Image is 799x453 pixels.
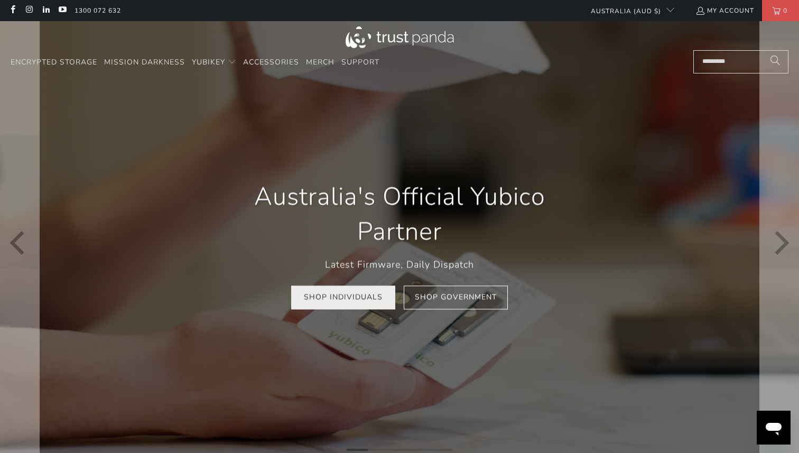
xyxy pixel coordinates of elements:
li: Page dot 4 [410,449,431,451]
a: Accessories [243,50,299,75]
li: Page dot 5 [431,449,452,451]
summary: YubiKey [192,50,236,75]
span: Accessories [243,57,299,67]
a: Encrypted Storage [11,50,97,75]
p: Latest Firmware, Daily Dispatch [225,257,574,272]
span: Support [341,57,379,67]
a: Support [341,50,379,75]
a: My Account [695,5,754,16]
a: Trust Panda Australia on LinkedIn [41,6,50,15]
input: Search... [693,50,788,73]
button: Search [762,50,788,73]
a: Mission Darkness [104,50,185,75]
nav: Translation missing: en.navigation.header.main_nav [11,50,379,75]
a: Trust Panda Australia on Instagram [24,6,33,15]
span: Mission Darkness [104,57,185,67]
li: Page dot 3 [389,449,410,451]
span: Encrypted Storage [11,57,97,67]
a: Shop Individuals [291,285,395,309]
li: Page dot 1 [347,449,368,451]
img: Trust Panda Australia [346,26,454,48]
h1: Australia's Official Yubico Partner [225,180,574,249]
iframe: Button to launch messaging window [757,411,791,445]
a: 1300 072 632 [75,5,121,16]
li: Page dot 2 [368,449,389,451]
span: YubiKey [192,57,225,67]
a: Trust Panda Australia on YouTube [58,6,67,15]
a: Merch [306,50,335,75]
span: Merch [306,57,335,67]
a: Trust Panda Australia on Facebook [8,6,17,15]
a: Shop Government [404,285,508,309]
